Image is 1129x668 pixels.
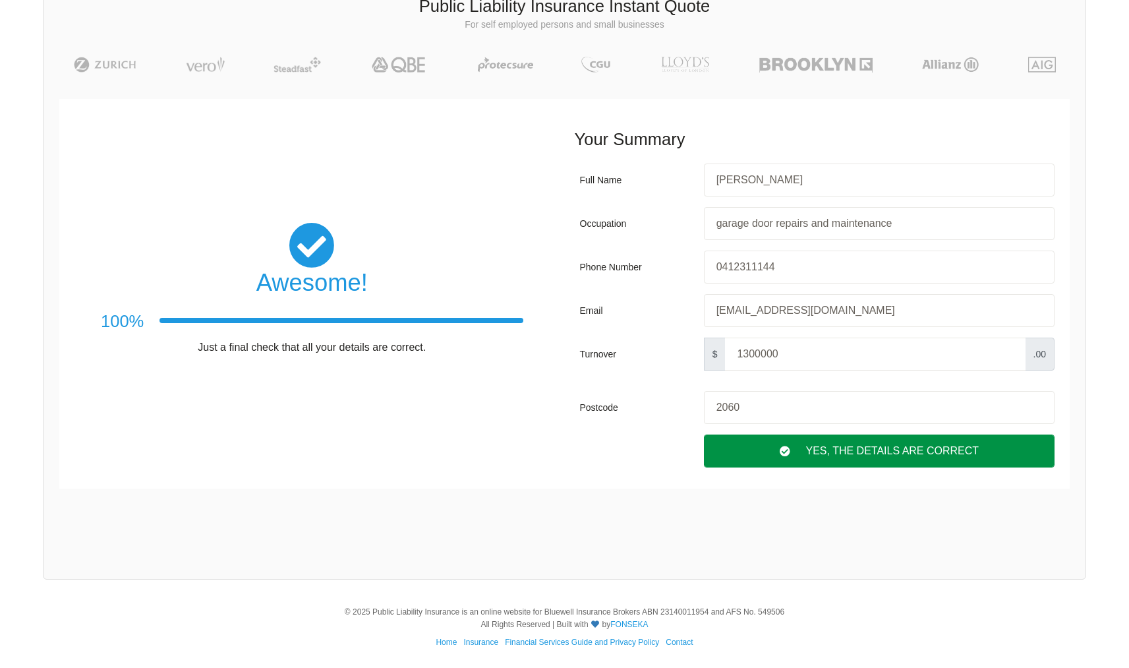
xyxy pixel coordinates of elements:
[580,294,699,327] div: Email
[180,57,231,73] img: Vero | Public Liability Insurance
[505,638,659,647] a: Financial Services Guide and Privacy Policy
[754,57,877,73] img: Brooklyn | Public Liability Insurance
[580,391,699,424] div: Postcode
[915,57,985,73] img: Allianz | Public Liability Insurance
[704,435,1055,468] div: Yes, The Details are correct
[1025,338,1055,371] span: .00
[704,251,1055,284] input: Your phone number, eg: +61xxxxxxxxxx / 0xxxxxxxxx
[704,207,1055,240] input: Your occupation
[436,638,457,647] a: Home
[1023,57,1062,73] img: AIG | Public Liability Insurance
[268,57,326,73] img: Steadfast | Public Liability Insurance
[68,57,142,73] img: Zurich | Public Liability Insurance
[364,57,435,73] img: QBE | Public Liability Insurance
[704,338,726,371] span: $
[610,620,648,629] a: FONSEKA
[576,57,616,73] img: CGU | Public Liability Insurance
[101,340,523,355] p: Just a final check that all your details are correct.
[101,268,523,297] h2: Awesome!
[580,207,699,240] div: Occupation
[580,338,699,371] div: Turnover
[704,391,1055,424] input: Your postcode
[725,338,1025,371] input: Your turnover
[473,57,539,73] img: Protecsure | Public Liability Insurance
[53,18,1076,32] p: For self employed persons and small businesses
[580,164,699,197] div: Full Name
[704,164,1055,197] input: Your first and last names
[654,57,717,73] img: LLOYD's | Public Liability Insurance
[666,638,693,647] a: Contact
[580,251,699,284] div: Phone Number
[704,294,1055,327] input: Your email
[101,310,144,334] h3: 100%
[463,638,498,647] a: Insurance
[575,128,1060,152] h3: Your Summary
